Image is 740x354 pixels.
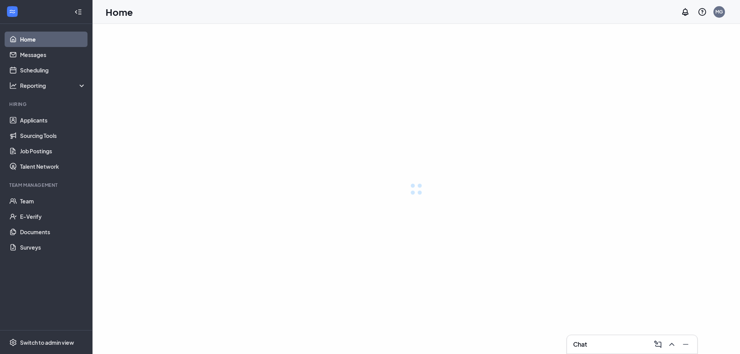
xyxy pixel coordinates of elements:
a: Sourcing Tools [20,128,86,143]
div: Team Management [9,182,84,188]
div: Hiring [9,101,84,107]
a: Home [20,32,86,47]
a: Talent Network [20,159,86,174]
button: Minimize [679,338,691,351]
h1: Home [106,5,133,18]
svg: ChevronUp [667,340,676,349]
a: Applicants [20,112,86,128]
svg: Analysis [9,82,17,89]
div: Switch to admin view [20,339,74,346]
svg: Minimize [681,340,690,349]
svg: Notifications [681,7,690,17]
svg: ComposeMessage [653,340,663,349]
a: E-Verify [20,209,86,224]
div: Reporting [20,82,86,89]
svg: WorkstreamLogo [8,8,16,15]
svg: QuestionInfo [698,7,707,17]
svg: Settings [9,339,17,346]
h3: Chat [573,340,587,349]
a: Job Postings [20,143,86,159]
a: Team [20,193,86,209]
svg: Collapse [74,8,82,16]
a: Scheduling [20,62,86,78]
a: Surveys [20,240,86,255]
a: Messages [20,47,86,62]
button: ChevronUp [665,338,677,351]
div: MG [715,8,723,15]
button: ComposeMessage [651,338,663,351]
a: Documents [20,224,86,240]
